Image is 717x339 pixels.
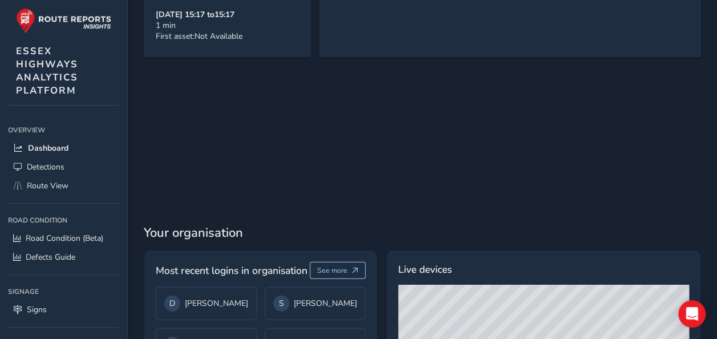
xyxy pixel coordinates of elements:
[8,229,119,248] a: Road Condition (Beta)
[164,296,248,312] div: [PERSON_NAME]
[169,298,175,309] span: D
[8,158,119,176] a: Detections
[16,8,111,34] img: rr logo
[310,262,366,279] button: See more
[8,176,119,195] a: Route View
[8,212,119,229] div: Road Condition
[398,262,452,277] span: Live devices
[8,122,119,139] div: Overview
[27,162,64,172] span: Detections
[8,283,119,300] div: Signage
[273,296,357,312] div: [PERSON_NAME]
[27,304,47,315] span: Signs
[28,143,68,154] span: Dashboard
[8,139,119,158] a: Dashboard
[27,180,68,191] span: Route View
[678,300,706,328] div: Open Intercom Messenger
[16,45,78,97] span: ESSEX HIGHWAYS ANALYTICS PLATFORM
[156,263,307,278] span: Most recent logins in organisation
[156,9,234,20] strong: [DATE] 15:17 to 15:17
[317,266,347,275] span: See more
[8,300,119,319] a: Signs
[26,233,103,244] span: Road Condition (Beta)
[279,298,284,309] span: S
[156,20,299,31] div: 1 min
[144,224,701,241] span: Your organisation
[156,31,299,42] div: First asset: Not Available
[8,248,119,267] a: Defects Guide
[26,252,75,263] span: Defects Guide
